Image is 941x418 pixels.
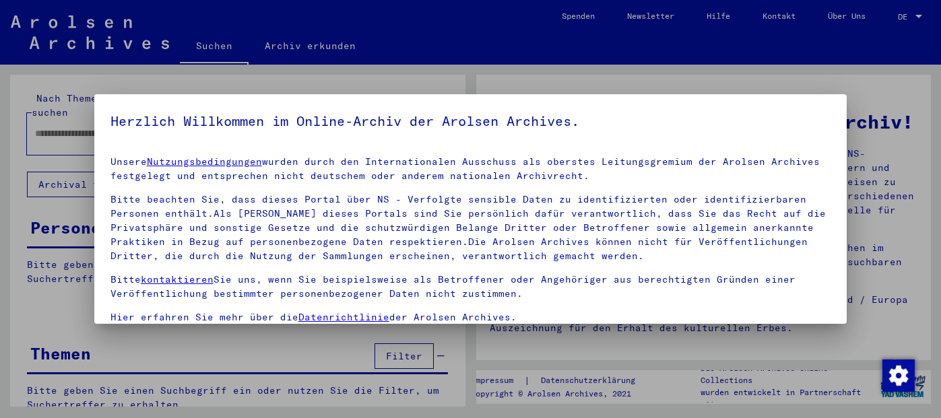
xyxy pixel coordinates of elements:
a: Datenrichtlinie [298,311,389,323]
p: Bitte beachten Sie, dass dieses Portal über NS - Verfolgte sensible Daten zu identifizierten oder... [110,193,831,263]
p: Hier erfahren Sie mehr über die der Arolsen Archives. [110,310,831,324]
a: Nutzungsbedingungen [147,155,262,168]
a: kontaktieren [141,273,214,285]
p: Bitte Sie uns, wenn Sie beispielsweise als Betroffener oder Angehöriger aus berechtigten Gründen ... [110,273,831,301]
div: Zustimmung ändern [882,359,914,391]
h5: Herzlich Willkommen im Online-Archiv der Arolsen Archives. [110,110,831,132]
p: Unsere wurden durch den Internationalen Ausschuss als oberstes Leitungsgremium der Arolsen Archiv... [110,155,831,183]
img: Zustimmung ändern [882,359,915,392]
